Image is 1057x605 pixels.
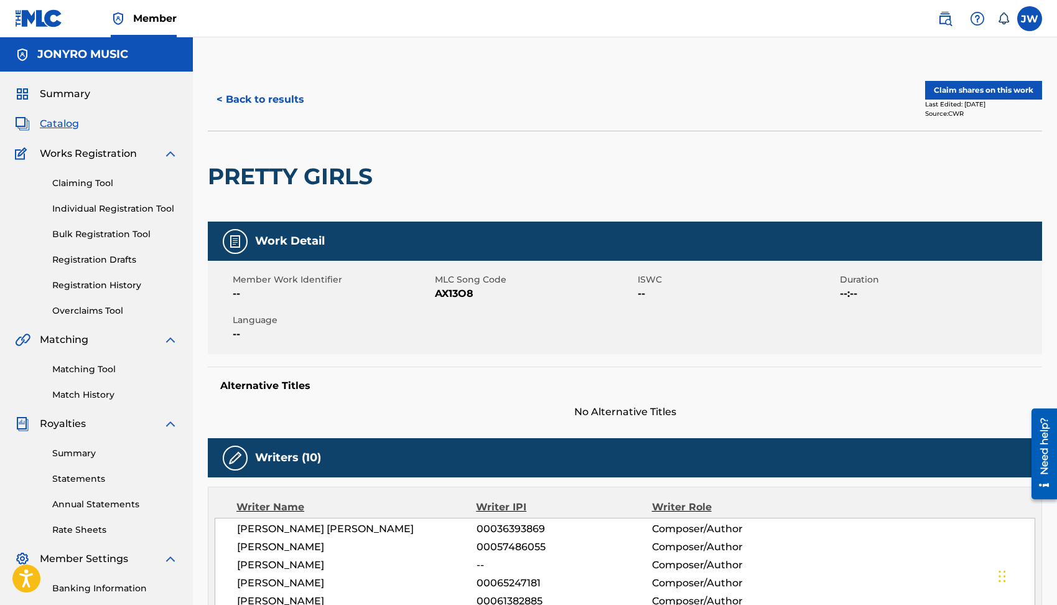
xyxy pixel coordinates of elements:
a: Summary [52,447,178,460]
span: MLC Song Code [435,273,634,286]
span: No Alternative Titles [208,405,1042,420]
a: Annual Statements [52,498,178,511]
span: Summary [40,87,90,101]
button: Claim shares on this work [925,81,1042,100]
h2: PRETTY GIRLS [208,162,379,190]
img: help [970,11,985,26]
iframe: Resource Center [1022,403,1057,504]
iframe: Chat Widget [995,545,1057,605]
a: Registration History [52,279,178,292]
img: Catalog [15,116,30,131]
a: CatalogCatalog [15,116,79,131]
span: Composer/Author [652,558,811,573]
div: Writer IPI [476,500,651,515]
div: Source: CWR [925,109,1042,118]
span: Matching [40,332,88,347]
img: Accounts [15,47,30,62]
span: Composer/Author [652,522,811,537]
a: Match History [52,388,178,401]
img: Royalties [15,416,30,431]
span: Works Registration [40,146,137,161]
span: Duration [840,273,1039,286]
span: 00057486055 [477,540,652,555]
span: -- [233,286,432,301]
span: [PERSON_NAME] [237,558,477,573]
a: Matching Tool [52,363,178,376]
span: --:-- [840,286,1039,301]
a: SummarySummary [15,87,90,101]
img: Works Registration [15,146,31,161]
span: ISWC [638,273,837,286]
span: -- [638,286,837,301]
img: Matching [15,332,30,347]
a: Rate Sheets [52,523,178,537]
span: [PERSON_NAME] [PERSON_NAME] [237,522,477,537]
span: [PERSON_NAME] [237,576,477,591]
img: expand [163,551,178,566]
img: search [938,11,952,26]
div: Help [965,6,990,31]
div: Writer Role [652,500,812,515]
img: expand [163,416,178,431]
h5: Writers (10) [255,451,321,465]
a: Claiming Tool [52,177,178,190]
a: Public Search [933,6,957,31]
img: expand [163,146,178,161]
span: [PERSON_NAME] [237,540,477,555]
img: Member Settings [15,551,30,566]
span: Composer/Author [652,540,811,555]
div: User Menu [1017,6,1042,31]
img: expand [163,332,178,347]
span: Catalog [40,116,79,131]
span: Member [133,11,177,26]
h5: JONYRO MUSIC [37,47,128,62]
span: -- [477,558,652,573]
button: < Back to results [208,84,313,115]
h5: Alternative Titles [220,380,1030,392]
img: Top Rightsholder [111,11,126,26]
div: Last Edited: [DATE] [925,100,1042,109]
a: Overclaims Tool [52,304,178,317]
span: 00065247181 [477,576,652,591]
span: Composer/Author [652,576,811,591]
h5: Work Detail [255,234,325,248]
img: Summary [15,87,30,101]
div: Writer Name [236,500,476,515]
span: Language [233,314,432,327]
span: Member Settings [40,551,128,566]
a: Banking Information [52,582,178,595]
a: Bulk Registration Tool [52,228,178,241]
a: Statements [52,472,178,485]
a: Individual Registration Tool [52,202,178,215]
img: Writers [228,451,243,466]
div: Notifications [997,12,1010,25]
span: 00036393869 [477,522,652,537]
span: Member Work Identifier [233,273,432,286]
img: MLC Logo [15,9,63,27]
span: Royalties [40,416,86,431]
div: Drag [999,558,1006,595]
span: -- [233,327,432,342]
img: Work Detail [228,234,243,249]
span: AX13O8 [435,286,634,301]
a: Registration Drafts [52,253,178,266]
